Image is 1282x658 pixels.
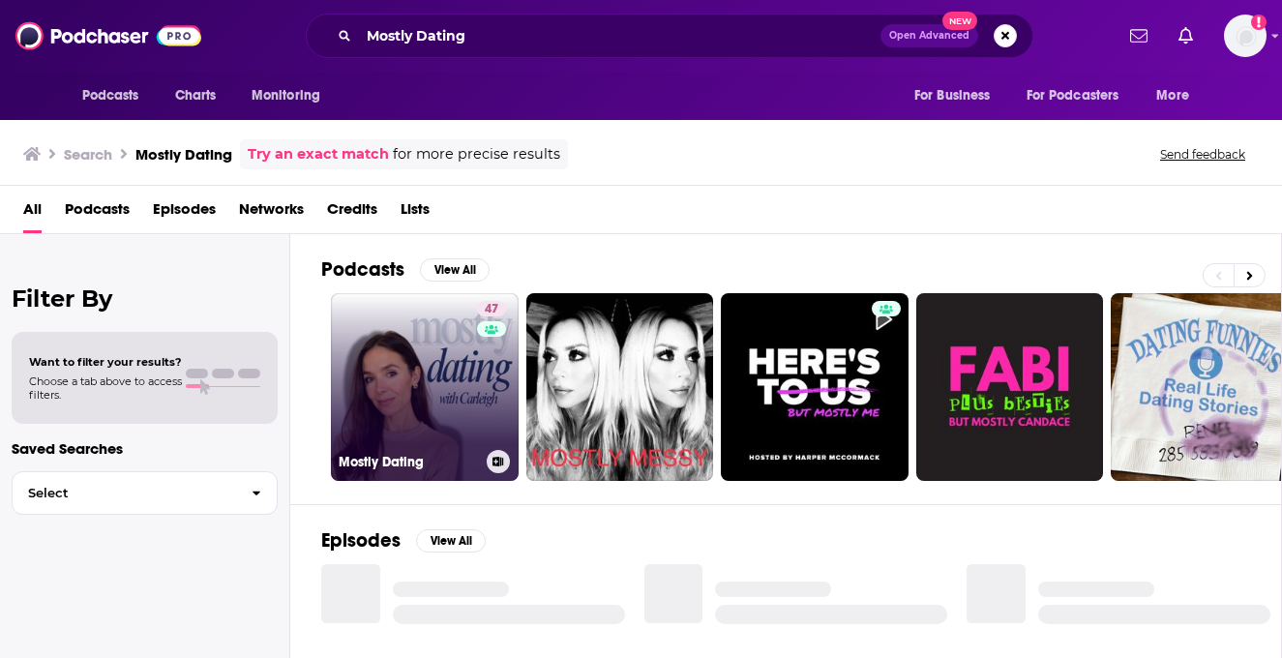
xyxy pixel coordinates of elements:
h2: Filter By [12,284,278,313]
span: Open Advanced [889,31,969,41]
img: User Profile [1224,15,1267,57]
button: View All [416,529,486,553]
button: Show profile menu [1224,15,1267,57]
input: Search podcasts, credits, & more... [359,20,880,51]
button: View All [420,258,490,282]
a: 47 [477,301,506,316]
a: Show notifications dropdown [1122,19,1155,52]
a: Charts [163,77,228,114]
span: 47 [485,300,498,319]
button: Open AdvancedNew [880,24,978,47]
h2: Podcasts [321,257,404,282]
span: For Podcasters [1027,82,1119,109]
h3: Mostly Dating [339,454,479,470]
button: open menu [1014,77,1148,114]
a: Networks [239,194,304,233]
button: open menu [1143,77,1213,114]
h3: Search [64,145,112,164]
a: Show notifications dropdown [1171,19,1201,52]
h2: Episodes [321,528,401,553]
a: Credits [327,194,377,233]
a: All [23,194,42,233]
a: Lists [401,194,430,233]
a: Episodes [153,194,216,233]
span: Select [13,487,236,499]
p: Saved Searches [12,439,278,458]
button: open menu [901,77,1015,114]
span: Charts [175,82,217,109]
span: For Business [914,82,991,109]
span: Logged in as sarahhallprinc [1224,15,1267,57]
img: Podchaser - Follow, Share and Rate Podcasts [15,17,201,54]
a: EpisodesView All [321,528,486,553]
button: Send feedback [1154,146,1251,163]
h3: Mostly Dating [135,145,232,164]
span: Want to filter your results? [29,355,182,369]
a: Podcasts [65,194,130,233]
a: PodcastsView All [321,257,490,282]
span: Podcasts [82,82,139,109]
a: Try an exact match [248,143,389,165]
button: open menu [69,77,164,114]
span: New [942,12,977,30]
svg: Add a profile image [1251,15,1267,30]
span: Choose a tab above to access filters. [29,374,182,402]
div: Search podcasts, credits, & more... [306,14,1033,58]
button: Select [12,471,278,515]
span: More [1156,82,1189,109]
button: open menu [238,77,345,114]
span: for more precise results [393,143,560,165]
a: 47Mostly Dating [331,293,519,481]
span: Monitoring [252,82,320,109]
